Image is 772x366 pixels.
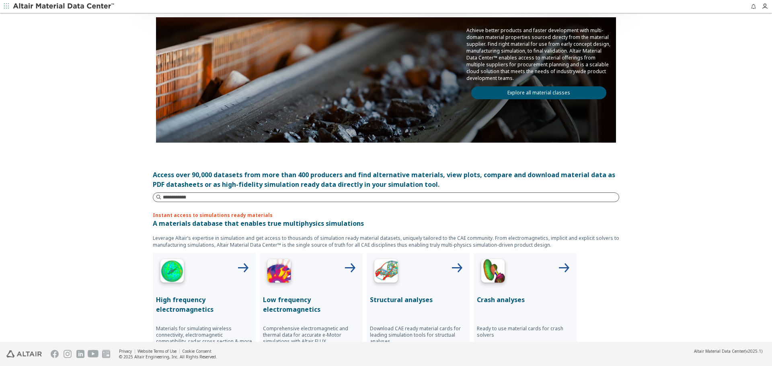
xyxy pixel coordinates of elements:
p: Crash analyses [477,295,573,305]
img: Low Frequency Icon [263,256,295,288]
p: Achieve better products and faster development with multi-domain material properties sourced dire... [466,27,611,82]
p: Leverage Altair’s expertise in simulation and get access to thousands of simulation ready materia... [153,235,619,248]
div: (v2025.1) [694,348,762,354]
a: Cookie Consent [182,348,211,354]
button: Structural Analyses IconStructural analysesDownload CAE ready material cards for leading simulati... [367,253,470,356]
img: Altair Engineering [6,350,42,358]
button: Low Frequency IconLow frequency electromagneticsComprehensive electromagnetic and thermal data fo... [260,253,363,356]
p: Structural analyses [370,295,466,305]
p: A materials database that enables true multiphysics simulations [153,219,619,228]
img: Altair Material Data Center [13,2,115,10]
div: Access over 90,000 datasets from more than 400 producers and find alternative materials, view plo... [153,170,619,189]
p: Low frequency electromagnetics [263,295,359,314]
p: Comprehensive electromagnetic and thermal data for accurate e-Motor simulations with Altair FLUX [263,325,359,345]
button: High Frequency IconHigh frequency electromagneticsMaterials for simulating wireless connectivity,... [153,253,256,356]
img: Crash Analyses Icon [477,256,509,288]
p: Materials for simulating wireless connectivity, electromagnetic compatibility, radar cross sectio... [156,325,253,345]
p: High frequency electromagnetics [156,295,253,314]
a: Privacy [119,348,132,354]
a: Explore all material classes [471,86,606,99]
p: Ready to use material cards for crash solvers [477,325,573,338]
p: Instant access to simulations ready materials [153,212,619,219]
div: © 2025 Altair Engineering, Inc. All Rights Reserved. [119,354,217,360]
p: Download CAE ready material cards for leading simulation tools for structual analyses [370,325,466,345]
span: Altair Material Data Center [694,348,745,354]
img: High Frequency Icon [156,256,188,288]
button: Crash Analyses IconCrash analysesReady to use material cards for crash solvers [474,253,577,356]
img: Structural Analyses Icon [370,256,402,288]
a: Website Terms of Use [138,348,177,354]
